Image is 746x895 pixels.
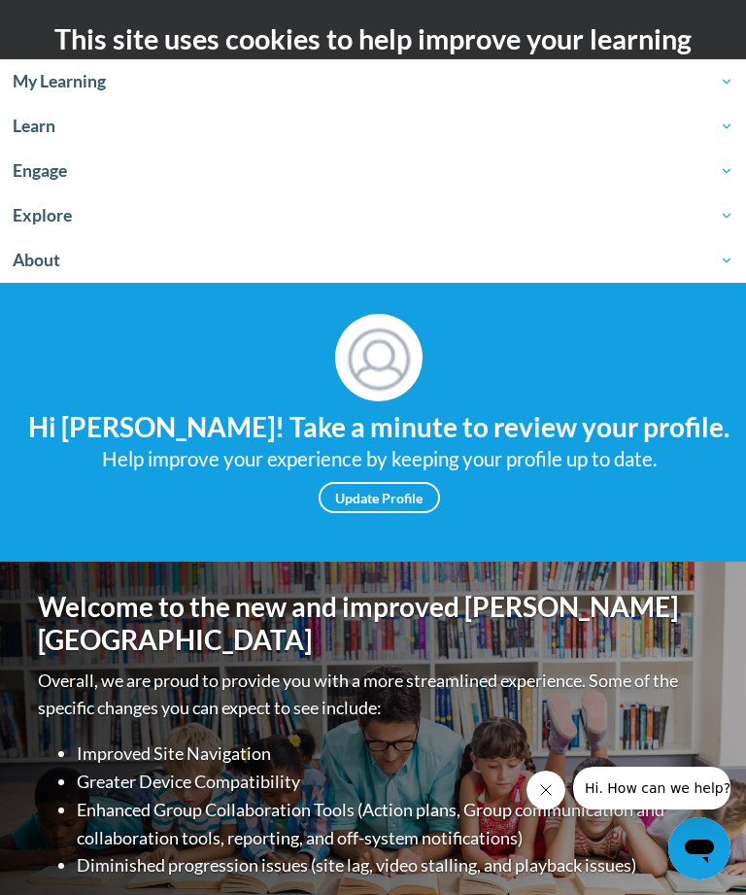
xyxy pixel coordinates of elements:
[38,667,708,723] p: Overall, we are proud to provide you with a more streamlined experience. Some of the specific cha...
[77,768,708,796] li: Greater Device Compatibility
[13,204,733,227] span: Explore
[15,443,743,475] div: Help improve your experience by keeping your profile up to date.
[77,740,708,768] li: Improved Site Navigation
[77,796,708,852] li: Enhanced Group Collaboration Tools (Action plans, Group communication and collaboration tools, re...
[319,482,440,513] a: Update Profile
[13,115,733,138] span: Learn
[77,851,708,879] li: Diminished progression issues (site lag, video stalling, and playback issues)
[668,817,730,879] iframe: Button to launch messaging window
[526,771,565,809] iframe: Close message
[573,767,730,809] iframe: Message from company
[13,159,733,183] span: Engage
[38,591,708,656] h1: Welcome to the new and improved [PERSON_NAME][GEOGRAPHIC_DATA]
[13,70,733,93] span: My Learning
[683,206,731,265] div: Main menu
[15,19,731,98] h2: This site uses cookies to help improve your learning experience.
[15,411,743,444] h4: Hi [PERSON_NAME]! Take a minute to review your profile.
[335,314,423,401] img: Profile Image
[13,249,733,272] span: About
